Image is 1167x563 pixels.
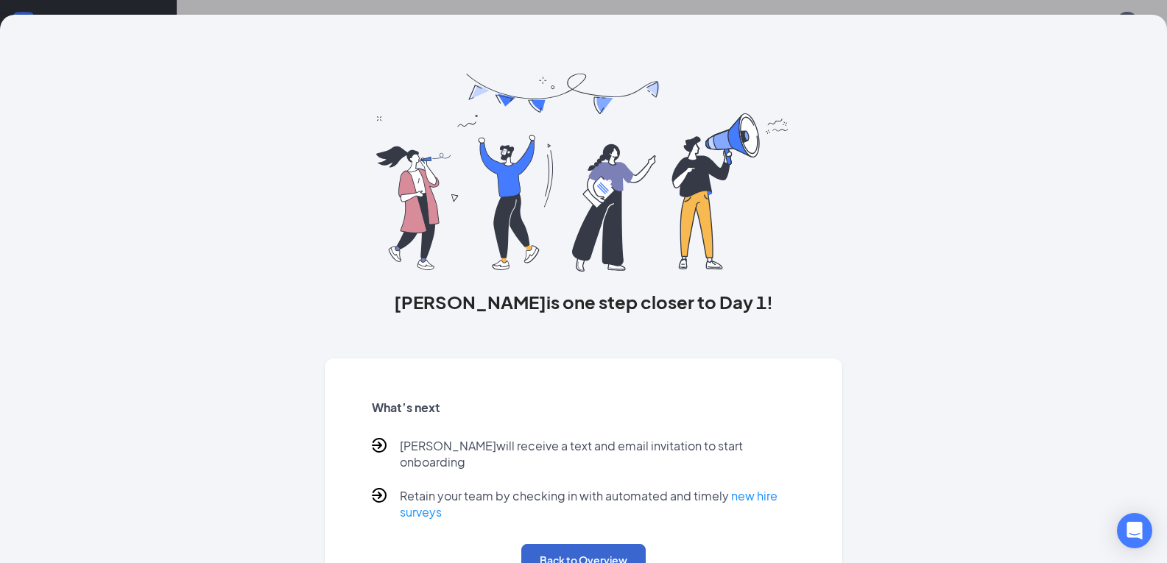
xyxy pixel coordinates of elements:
p: Retain your team by checking in with automated and timely [400,488,796,520]
p: [PERSON_NAME] will receive a text and email invitation to start onboarding [400,438,796,470]
div: Open Intercom Messenger [1117,513,1152,548]
h5: What’s next [372,400,796,416]
h3: [PERSON_NAME] is one step closer to Day 1! [325,289,843,314]
a: new hire surveys [400,488,778,520]
img: you are all set [376,74,791,272]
